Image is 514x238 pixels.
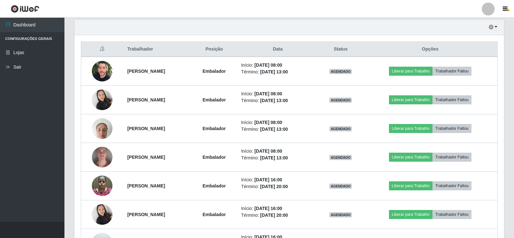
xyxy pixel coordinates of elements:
li: Início: [241,62,314,69]
strong: Embalador [202,155,226,160]
th: Posição [191,42,237,57]
strong: [PERSON_NAME] [127,97,165,102]
li: Início: [241,205,314,212]
span: AGENDADO [329,212,352,217]
li: Término: [241,212,314,219]
strong: [PERSON_NAME] [127,212,165,217]
li: Início: [241,176,314,183]
time: [DATE] 20:00 [260,184,288,189]
time: [DATE] 13:00 [260,69,288,74]
img: 1683118670739.jpeg [92,58,112,84]
strong: Embalador [202,212,226,217]
strong: [PERSON_NAME] [127,183,165,188]
button: Trabalhador Faltou [432,124,471,133]
th: Data [237,42,318,57]
li: Término: [241,183,314,190]
strong: [PERSON_NAME] [127,155,165,160]
img: 1712714567127.jpeg [92,172,112,199]
li: Início: [241,119,314,126]
button: Trabalhador Faltou [432,153,471,162]
span: AGENDADO [329,155,352,160]
span: AGENDADO [329,98,352,103]
th: Opções [363,42,498,57]
button: Liberar para Trabalho [389,124,432,133]
button: Trabalhador Faltou [432,181,471,190]
button: Trabalhador Faltou [432,67,471,76]
time: [DATE] 08:00 [254,62,282,68]
strong: [PERSON_NAME] [127,126,165,131]
time: [DATE] 13:00 [260,127,288,132]
strong: Embalador [202,97,226,102]
img: 1722007663957.jpeg [92,201,112,228]
li: Término: [241,69,314,75]
img: 1726585318668.jpeg [92,115,112,142]
li: Término: [241,155,314,161]
time: [DATE] 16:00 [254,206,282,211]
time: [DATE] 08:00 [254,120,282,125]
li: Início: [241,90,314,97]
th: Trabalhador [123,42,191,57]
strong: Embalador [202,126,226,131]
time: [DATE] 16:00 [254,177,282,182]
time: [DATE] 13:00 [260,98,288,103]
button: Liberar para Trabalho [389,181,432,190]
span: AGENDADO [329,184,352,189]
img: 1750082443540.jpeg [92,136,112,178]
strong: Embalador [202,69,226,74]
button: Liberar para Trabalho [389,67,432,76]
li: Início: [241,148,314,155]
button: Trabalhador Faltou [432,210,471,219]
time: [DATE] 13:00 [260,155,288,160]
time: [DATE] 08:00 [254,148,282,154]
strong: [PERSON_NAME] [127,69,165,74]
strong: Embalador [202,183,226,188]
button: Trabalhador Faltou [432,95,471,104]
img: 1722007663957.jpeg [92,86,112,113]
img: CoreUI Logo [11,5,39,13]
button: Liberar para Trabalho [389,153,432,162]
button: Liberar para Trabalho [389,95,432,104]
li: Término: [241,126,314,133]
th: Status [318,42,363,57]
span: AGENDADO [329,126,352,131]
time: [DATE] 08:00 [254,91,282,96]
span: AGENDADO [329,69,352,74]
li: Término: [241,97,314,104]
button: Liberar para Trabalho [389,210,432,219]
time: [DATE] 20:00 [260,213,288,218]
